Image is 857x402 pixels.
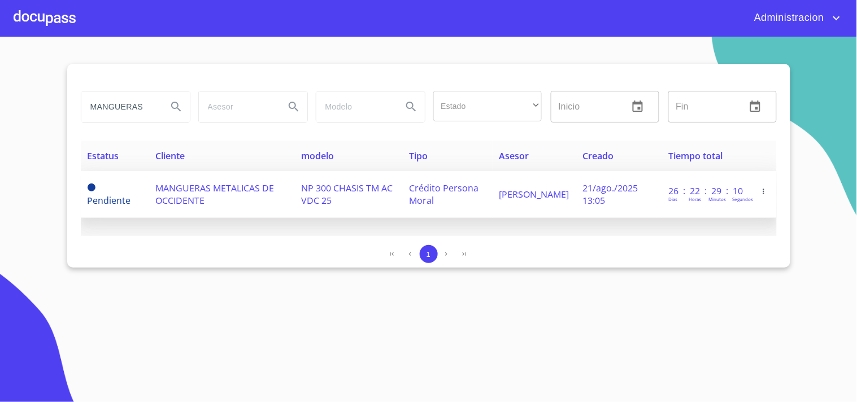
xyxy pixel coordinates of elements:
[301,182,393,207] span: NP 300 CHASIS TM AC VDC 25
[499,150,529,162] span: Asesor
[316,91,393,122] input: search
[88,194,131,207] span: Pendiente
[583,150,614,162] span: Creado
[708,196,726,202] p: Minutos
[746,9,830,27] span: Administracion
[280,93,307,120] button: Search
[668,196,677,202] p: Dias
[583,182,638,207] span: 21/ago./2025 13:05
[155,182,274,207] span: MANGUERAS METALICAS DE OCCIDENTE
[155,150,185,162] span: Cliente
[746,9,843,27] button: account of current user
[398,93,425,120] button: Search
[668,185,745,197] p: 26 : 22 : 29 : 10
[668,150,723,162] span: Tiempo total
[81,91,158,122] input: search
[409,150,428,162] span: Tipo
[689,196,701,202] p: Horas
[199,91,276,122] input: search
[499,188,569,200] span: [PERSON_NAME]
[433,91,542,121] div: ​
[732,196,753,202] p: Segundos
[427,250,430,259] span: 1
[88,183,95,191] span: Pendiente
[420,245,438,263] button: 1
[163,93,190,120] button: Search
[88,150,119,162] span: Estatus
[409,182,478,207] span: Crédito Persona Moral
[301,150,334,162] span: modelo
